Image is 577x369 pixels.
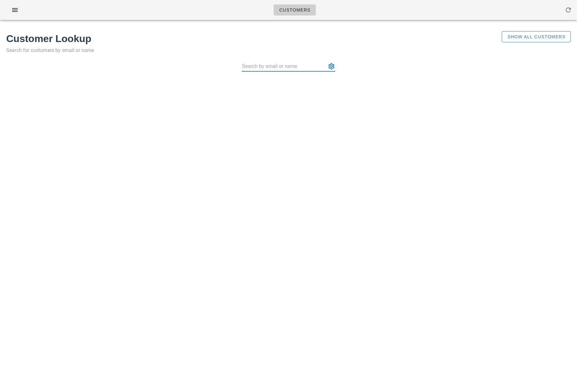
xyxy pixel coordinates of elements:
[502,31,571,42] button: Show All Customers
[279,7,311,12] span: Customers
[242,61,326,71] input: Search by email or name
[6,31,475,46] h1: Customer Lookup
[507,34,565,39] span: Show All Customers
[6,46,475,55] p: Search for customers by email or name
[328,63,335,70] button: appended action
[274,4,316,16] a: Customers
